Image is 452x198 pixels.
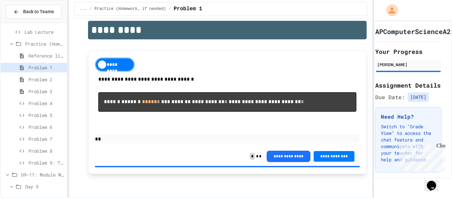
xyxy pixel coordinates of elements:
span: Problem 9: Temperature Converter [28,159,64,166]
span: Lab Lecture [24,28,64,35]
span: Problem 1 [174,5,202,13]
div: Chat with us now!Close [3,3,46,42]
span: Problem 2 [28,76,64,83]
span: Back to Teams [23,8,54,15]
span: Practice (Homework, if needed) [25,40,64,47]
div: [PERSON_NAME] [377,61,439,67]
span: Problem 8 [28,147,64,154]
span: Problem 6 [28,124,64,131]
h2: Your Progress [375,47,441,56]
span: Day 9 [25,183,64,190]
span: Problem 7 [28,136,64,142]
span: / [169,6,171,12]
span: [DATE] [408,93,429,102]
iframe: chat widget [397,143,445,171]
span: Problem 4 [28,100,64,107]
iframe: chat widget [424,172,445,191]
span: Reference link [28,52,64,59]
span: Problem 1 [28,64,64,71]
span: / [89,6,92,12]
p: Switch to "Grade View" to access the chat feature and communicate with your teacher for help and ... [381,123,436,163]
h2: Assignment Details [375,81,441,90]
button: Back to Teams [6,5,62,19]
span: D9-11: Module Wrap Up [21,171,64,178]
div: My Account [379,3,400,18]
span: Practice (Homework, if needed) [95,6,166,12]
span: Due Date: [375,93,405,101]
span: Problem 5 [28,112,64,119]
span: ... [80,6,87,12]
h3: Need Help? [381,113,436,121]
span: Problem 3 [28,88,64,95]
